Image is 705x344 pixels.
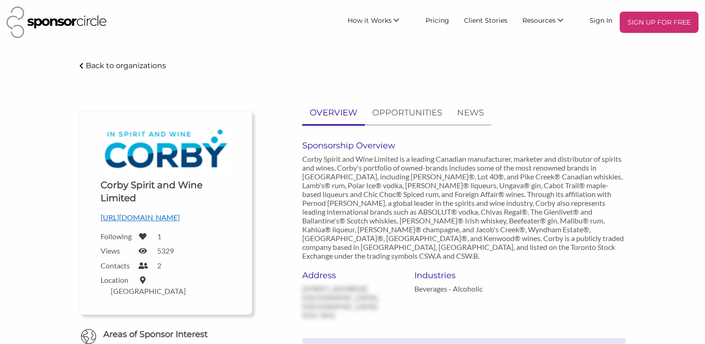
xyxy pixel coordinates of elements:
p: Beverages - Alcoholic [414,284,513,293]
li: How it Works [340,12,418,33]
img: Corby Logo [101,125,231,172]
p: NEWS [457,106,484,120]
h6: Address [302,270,401,280]
a: Sign In [582,12,620,28]
p: [URL][DOMAIN_NAME] [101,211,231,223]
label: [GEOGRAPHIC_DATA] [111,287,186,295]
label: 1 [157,232,161,241]
p: OPPORTUNITIES [372,106,442,120]
a: Client Stories [457,12,515,28]
label: Following [101,232,133,241]
h6: Areas of Sponsor Interest [72,329,259,340]
span: Resources [522,16,556,25]
p: OVERVIEW [310,106,357,120]
p: SIGN UP FOR FREE [623,15,695,29]
label: 2 [157,261,161,270]
label: Contacts [101,261,133,270]
h1: Corby Spirit and Wine Limited [101,178,231,204]
p: Back to organizations [86,61,166,70]
img: Sponsor Circle Logo [6,6,107,38]
h6: Sponsorship Overview [302,140,626,151]
label: Views [101,246,133,255]
span: How it Works [348,16,392,25]
label: 5329 [157,246,174,255]
h6: Industries [414,270,513,280]
li: Resources [515,12,582,33]
p: Corby Spirit and Wine Limited is a leading Canadian manufacturer, marketer and distributor of spi... [302,154,626,260]
a: Pricing [418,12,457,28]
label: Location [101,275,133,284]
